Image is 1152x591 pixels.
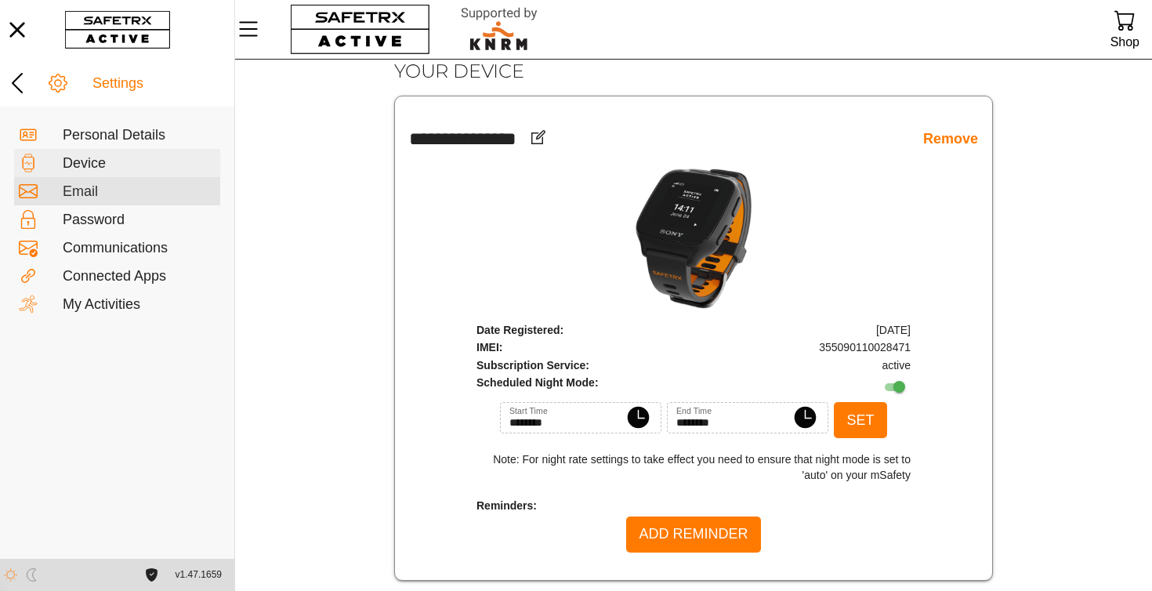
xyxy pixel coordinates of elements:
span: Scheduled Night Mode [476,376,599,389]
button: End TimeEnd Time [791,404,819,432]
div: Communications [63,240,216,257]
img: RescueLogo.svg [443,4,556,55]
span: IMEI [476,341,502,354]
div: Connected Apps [63,268,216,285]
span: Set [846,408,874,433]
span: Add Reminder [639,522,748,546]
div: My Activities [63,296,216,314]
input: Start Time [509,402,619,433]
img: ModeDark.svg [25,568,38,582]
td: active [719,357,911,373]
td: [DATE] [719,322,911,338]
div: Shop [1110,31,1139,53]
div: Device [63,155,216,172]
img: Activities.svg [19,295,38,314]
span: v1.47.1659 [176,567,222,583]
h2: Your Device [394,59,993,83]
img: mSafety.png [635,168,752,310]
img: Devices.svg [19,154,38,172]
div: Personal Details [63,127,216,144]
button: Start TimeStart Time [624,404,652,432]
td: 355090110028471 [719,339,911,355]
button: Set [834,402,886,438]
input: End Time [676,402,786,433]
p: Note: For night rate settings to take effect you need to ensure that night mode is set to 'auto' ... [476,452,911,483]
div: Password [63,212,216,229]
div: Email [63,183,216,201]
button: Menu [235,13,274,45]
button: Add Reminder [626,517,760,553]
a: License Agreement [141,568,162,582]
div: Settings [92,75,230,92]
span: Reminders [476,499,537,512]
a: Remove [923,130,978,148]
img: ClockStart.svg [626,405,650,430]
span: Date Registered [476,324,563,336]
button: v1.47.1659 [166,562,231,588]
span: Subscription Service [476,359,589,372]
img: ClockStart.svg [793,405,817,430]
img: ModeLight.svg [4,568,17,582]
